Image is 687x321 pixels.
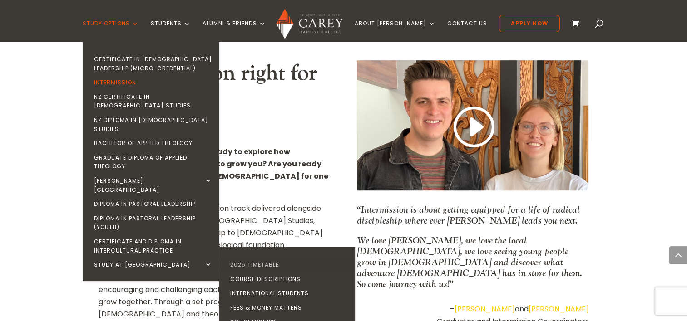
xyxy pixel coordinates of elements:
[85,75,221,90] a: Intermission
[357,204,588,235] p: “Intermission is about getting equipped for a life of radical discipleship where ever [PERSON_NAM...
[528,304,588,314] a: [PERSON_NAME]
[85,151,221,174] a: Graduate Diploma of Applied Theology
[83,20,139,42] a: Study Options
[221,272,357,287] a: Course Descriptions
[85,52,221,75] a: Certificate in [DEMOGRAPHIC_DATA] Leadership (Micro-credential)
[221,286,357,301] a: International Students
[85,90,221,113] a: NZ Certificate in [DEMOGRAPHIC_DATA] Studies
[85,211,221,234] a: Diploma in Pastoral Leadership (Youth)
[203,20,266,42] a: Alumni & Friends
[221,301,357,315] a: Fees & Money Matters
[151,20,191,42] a: Students
[85,113,221,136] a: NZ Diploma in [DEMOGRAPHIC_DATA] Studies
[85,234,221,258] a: Certificate and Diploma in Intercultural Practice
[499,15,560,32] a: Apply Now
[447,20,487,42] a: Contact Us
[454,304,514,314] a: [PERSON_NAME]
[357,235,588,289] p: We love [PERSON_NAME], we love the local [DEMOGRAPHIC_DATA], we love seeing young people grow in ...
[85,174,221,197] a: [PERSON_NAME][GEOGRAPHIC_DATA]
[355,20,435,42] a: About [PERSON_NAME]
[276,9,343,39] img: Carey Baptist College
[85,136,221,151] a: Bachelor of Applied Theology
[85,197,221,211] a: Diploma in Pastoral Leadership
[221,258,357,272] a: 2026 Timetable
[85,258,221,272] a: Study at [GEOGRAPHIC_DATA]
